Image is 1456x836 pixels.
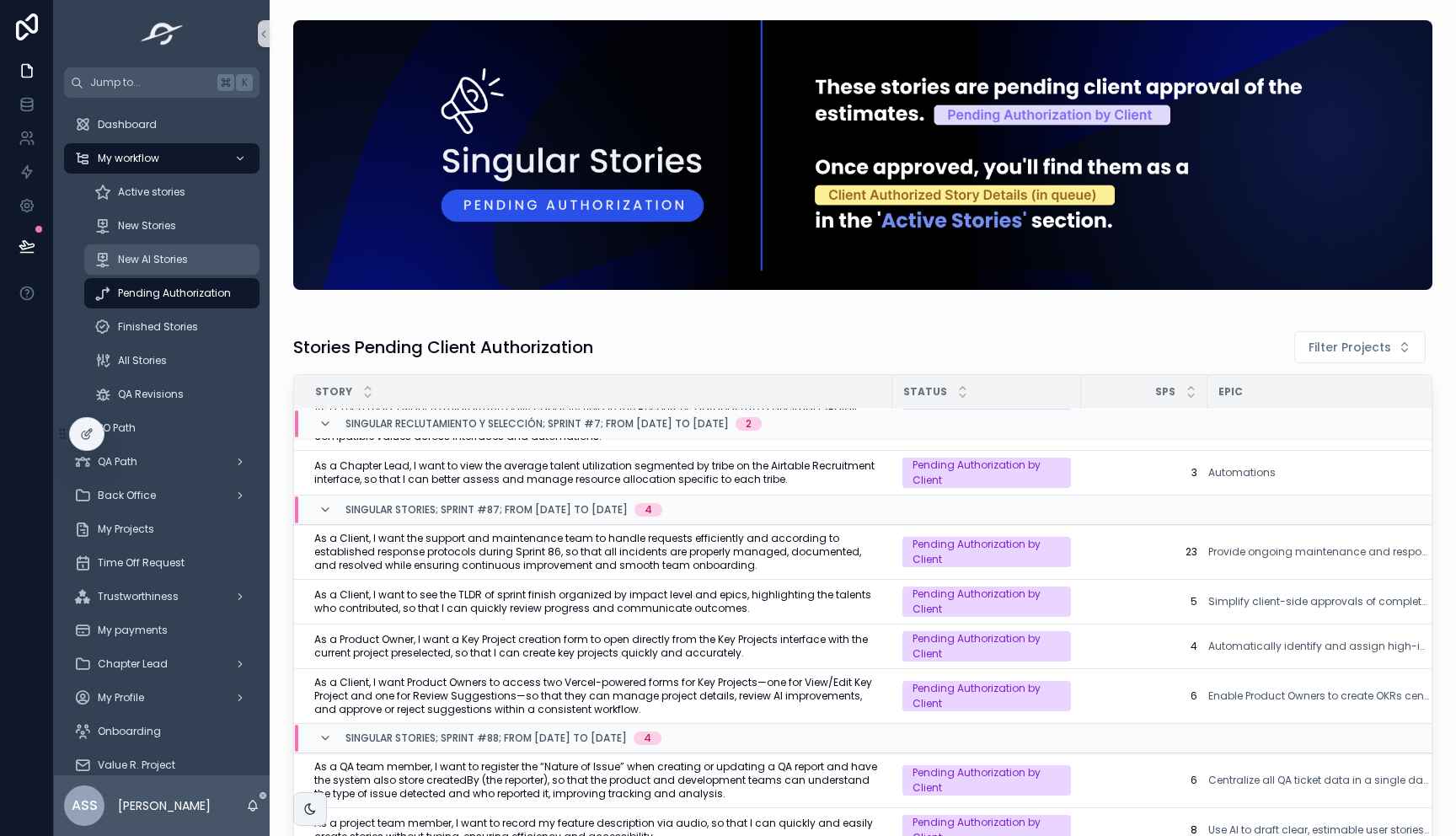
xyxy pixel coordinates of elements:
[98,118,157,131] span: Dashboard
[98,691,144,705] span: My Profile
[72,796,98,816] span: ASS
[118,797,211,814] p: [PERSON_NAME]
[90,76,211,89] span: Jump to...
[314,760,882,801] a: As a QA team member, I want to register the “Nature of Issue” when creating or updating a QA repo...
[645,503,652,517] div: 4
[84,278,260,308] a: Pending Authorization
[315,385,352,399] span: Story
[64,447,260,477] a: QA Path
[913,681,1061,711] div: Pending Authorization by Client
[64,143,260,174] a: My workflow
[64,683,260,713] a: My Profile
[903,385,947,399] span: Status
[345,417,729,431] span: Singular Reclutamiento y Selección; Sprint #7; From [DATE] to [DATE]
[1091,774,1197,787] a: 6
[98,522,154,536] span: My Projects
[84,244,260,275] a: New AI Stories
[293,335,593,359] h1: Stories Pending Client Authorization
[54,98,270,775] div: scrollable content
[1208,774,1429,787] a: Centralize all QA ticket data in a single dashboard, enabling clients to track progress by status...
[118,219,176,233] span: New Stories
[913,765,1061,796] div: Pending Authorization by Client
[98,421,136,435] span: PO Path
[1091,545,1197,559] a: 23
[64,514,260,544] a: My Projects
[238,76,251,89] span: K
[98,489,156,502] span: Back Office
[136,20,189,47] img: App logo
[64,413,260,443] a: PO Path
[98,758,175,772] span: Value R. Project
[902,537,1071,567] a: Pending Authorization by Client
[64,649,260,679] a: Chapter Lead
[345,731,627,745] span: Singular Stories; Sprint #88; From [DATE] to [DATE]
[98,590,179,603] span: Trustworthiness
[913,537,1061,567] div: Pending Authorization by Client
[1091,640,1197,653] a: 4
[902,631,1071,662] a: Pending Authorization by Client
[345,503,628,517] span: Singular Stories; Sprint #87; From [DATE] to [DATE]
[118,354,167,367] span: All Stories
[314,459,882,486] a: As a Chapter Lead, I want to view the average talent utilization segmented by tribe on the Airtab...
[902,681,1071,711] a: Pending Authorization by Client
[98,152,159,165] span: My workflow
[314,676,882,716] a: As a Client, I want Product Owners to access two Vercel-powered forms for Key Projects—one for Vi...
[118,388,184,401] span: QA Revisions
[1208,689,1429,703] a: Enable Product Owners to create OKRs centered on impactful Key Projects, not just task-level deli...
[84,379,260,410] a: QA Revisions
[1091,466,1197,480] a: 3
[64,67,260,98] button: Jump to...K
[314,633,882,660] a: As a Product Owner, I want a Key Project creation form to open directly from the Key Projects int...
[1208,640,1429,653] a: Automatically identify and assign high-impact Key Projects based on OKRs to streamline prioritiza...
[118,185,185,199] span: Active stories
[98,657,168,671] span: Chapter Lead
[913,458,1061,488] div: Pending Authorization by Client
[64,548,260,578] a: Time Off Request
[64,110,260,140] a: Dashboard
[902,458,1071,488] a: Pending Authorization by Client
[902,587,1071,617] a: Pending Authorization by Client
[84,346,260,376] a: All Stories
[314,588,882,615] a: As a Client, I want to see the TLDR of sprint finish organized by impact level and epics, highlig...
[1208,466,1429,480] a: Automations
[64,716,260,747] a: Onboarding
[64,750,260,780] a: Value R. Project
[644,731,651,745] div: 4
[314,532,882,572] a: As a Client, I want the support and maintenance team to handle requests efficiently and according...
[118,253,188,266] span: New AI Stories
[84,211,260,241] a: New Stories
[1208,545,1429,559] a: Provide ongoing maintenance and responsive support for the entire Singular Stories platform, ensu...
[118,287,231,300] span: Pending Authorization
[913,631,1061,662] div: Pending Authorization by Client
[1218,385,1243,399] span: Epic
[98,624,168,637] span: My payments
[746,417,752,431] div: 2
[1294,331,1426,363] button: Select Button
[84,177,260,207] a: Active stories
[64,615,260,646] a: My payments
[1091,689,1197,703] a: 6
[902,765,1071,796] a: Pending Authorization by Client
[1208,595,1429,608] a: Simplify client-side approvals of completed tasks with automated, easy-to-digest summaries genera...
[1091,595,1197,608] a: 5
[1208,466,1276,480] a: Automations
[1309,339,1391,356] span: Filter Projects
